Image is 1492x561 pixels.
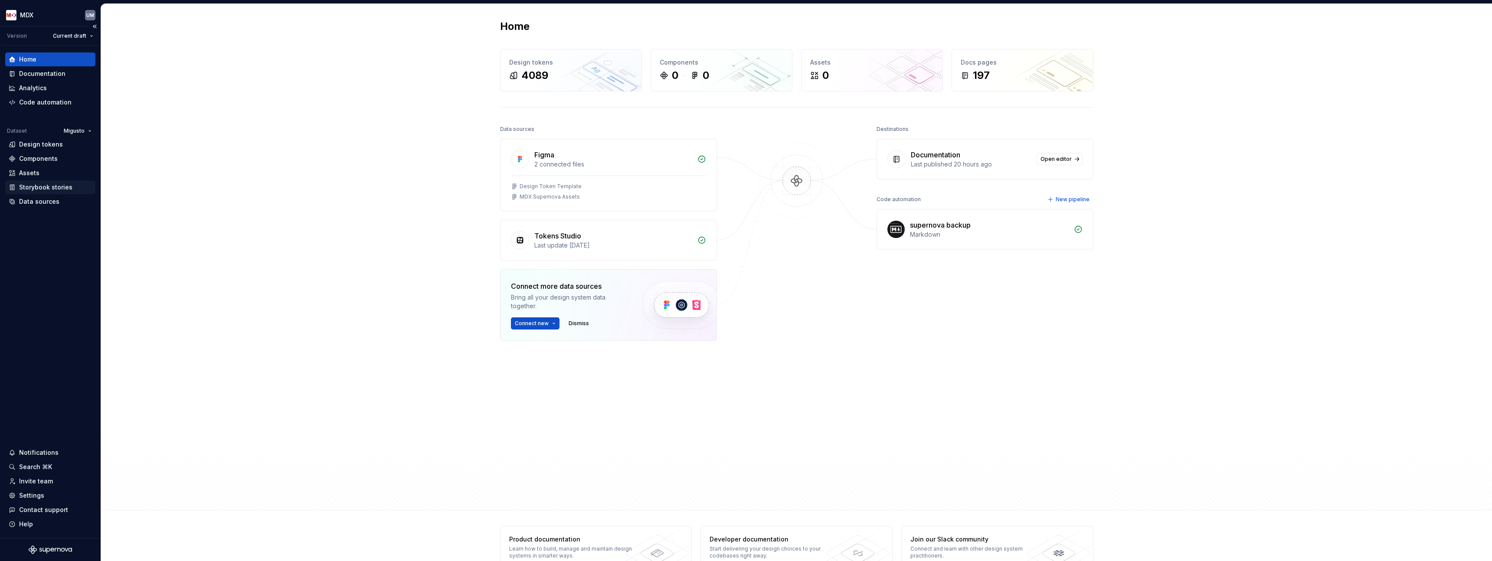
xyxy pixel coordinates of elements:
div: Bring all your design system data together. [511,293,628,310]
div: Home [19,55,36,64]
div: Dataset [7,127,27,134]
div: Docs pages [961,58,1084,67]
div: 0 [672,68,678,82]
a: Data sources [5,195,95,209]
button: Connect new [511,317,559,329]
button: Dismiss [565,317,593,329]
div: Invite team [19,477,53,486]
div: Design Token Template [520,183,582,190]
span: New pipeline [1056,196,1090,203]
button: Collapse sidebar [88,20,101,33]
div: Version [7,33,27,39]
span: Open editor [1040,156,1072,163]
span: Migusto [64,127,85,134]
div: 0 [822,68,829,82]
div: Notifications [19,448,59,457]
button: Help [5,517,95,531]
button: Notifications [5,446,95,460]
a: Invite team [5,474,95,488]
button: New pipeline [1045,193,1093,205]
div: Search ⌘K [19,463,52,471]
a: Components [5,152,95,166]
div: Product documentation [509,535,635,544]
a: Storybook stories [5,180,95,194]
div: Components [19,154,58,163]
div: Learn how to build, manage and maintain design systems in smarter ways. [509,545,635,559]
div: Documentation [19,69,65,78]
div: Analytics [19,84,47,92]
div: 4089 [521,68,548,82]
a: Analytics [5,81,95,95]
a: Design tokens [5,137,95,151]
div: 197 [973,68,990,82]
div: Connect and learn with other design system practitioners. [910,545,1037,559]
div: Documentation [911,150,960,160]
button: Search ⌘K [5,460,95,474]
button: Current draft [49,30,97,42]
a: Figma2 connected filesDesign Token TemplateMDX Supernova Assets [500,139,717,211]
div: 0 [703,68,709,82]
a: Documentation [5,67,95,81]
span: Connect new [515,320,549,327]
div: UM [86,12,94,19]
div: Destinations [877,123,909,135]
div: Assets [19,169,39,177]
img: e41497f2-3305-4231-9db9-dd4d728291db.png [6,10,16,20]
button: MDXUM [2,6,99,24]
div: Design tokens [509,58,633,67]
div: Assets [810,58,934,67]
div: MDX [20,11,33,20]
div: Code automation [19,98,72,107]
a: Assets0 [801,49,943,91]
div: 2 connected files [534,160,692,169]
div: Tokens Studio [534,231,581,241]
a: Home [5,52,95,66]
div: Data sources [500,123,534,135]
div: Start delivering your design choices to your codebases right away. [710,545,836,559]
a: Code automation [5,95,95,109]
div: Connect more data sources [511,281,628,291]
div: Developer documentation [710,535,836,544]
a: Docs pages197 [952,49,1093,91]
div: Markdown [910,230,1069,239]
a: Components00 [651,49,792,91]
h2: Home [500,20,530,33]
button: Contact support [5,503,95,517]
a: Settings [5,489,95,502]
div: Last published 20 hours ago [911,160,1031,169]
div: supernova backup [910,220,971,230]
a: Tokens StudioLast update [DATE] [500,220,717,261]
button: Migusto [60,125,95,137]
div: Join our Slack community [910,535,1037,544]
div: Components [660,58,783,67]
div: Storybook stories [19,183,72,192]
div: Figma [534,150,554,160]
span: Current draft [53,33,86,39]
a: Assets [5,166,95,180]
div: Contact support [19,506,68,514]
a: Design tokens4089 [500,49,642,91]
div: MDX Supernova Assets [520,193,580,200]
div: Settings [19,491,44,500]
div: Design tokens [19,140,63,149]
svg: Supernova Logo [29,545,72,554]
div: Data sources [19,197,59,206]
a: Open editor [1037,153,1083,165]
div: Last update [DATE] [534,241,692,250]
div: Help [19,520,33,528]
div: Code automation [877,193,921,205]
span: Dismiss [569,320,589,327]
